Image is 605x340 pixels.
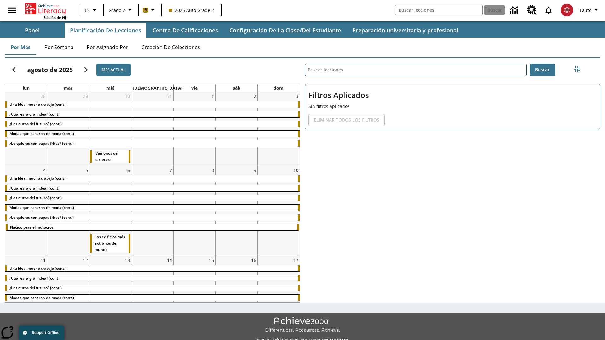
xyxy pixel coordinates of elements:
[5,195,300,201] div: ¿Los autos del futuro? (cont.)
[131,256,174,330] td: 14 de agosto de 2025
[308,88,597,103] h2: Filtros Aplicados
[506,2,523,19] a: Centro de información
[5,140,300,147] div: ¿Lo quieres con papas fritas? (cont.)
[25,2,66,20] div: Portada
[173,256,216,330] td: 15 de agosto de 2025
[224,23,346,38] button: Configuración de la clase/del estudiante
[571,63,584,76] button: Menú lateral de filtros
[579,7,591,14] span: Tauto
[577,4,602,16] button: Perfil/Configuración
[5,256,47,330] td: 11 de agosto de 2025
[540,2,557,18] a: Notificaciones
[32,331,59,335] span: Support Offline
[95,150,118,162] span: ¡Vámonos de carretera!
[250,256,257,264] a: 16 de agosto de 2025
[136,40,205,55] button: Creación de colecciones
[5,121,300,127] div: ¿Los autos del futuro? (cont.)
[9,121,62,127] span: ¿Los autos del futuro? (cont.)
[78,62,94,78] button: Seguir
[5,295,300,301] div: Modas que pasaron de moda (cont.)
[561,4,573,16] img: avatar image
[257,92,300,166] td: 3 de agosto de 2025
[557,2,577,18] button: Escoja un nuevo avatar
[5,185,300,191] div: ¿Cuál es la gran idea? (cont.)
[9,266,66,271] span: Una idea, mucho trabajo (cont.)
[216,166,258,256] td: 9 de agosto de 2025
[21,84,31,92] a: lunes
[89,92,131,166] td: 30 de julio de 2025
[5,214,300,221] div: ¿Lo quieres con papas fritas? (cont.)
[6,62,22,78] button: Regresar
[295,92,300,100] a: 3 de agosto de 2025
[82,40,133,55] button: Por asignado por
[210,166,215,174] a: 8 de agosto de 2025
[210,92,215,100] a: 1 de agosto de 2025
[108,7,125,14] span: Grado 2
[9,131,74,136] span: Modas que pasaron de moda (cont.)
[530,64,555,76] button: Buscar
[173,166,216,256] td: 8 de agosto de 2025
[168,166,173,174] a: 7 de agosto de 2025
[82,92,89,100] a: 29 de julio de 2025
[292,256,300,264] a: 17 de agosto de 2025
[131,92,174,166] td: 31 de julio de 2025
[5,285,300,291] div: ¿Los autos del futuro? (cont.)
[10,224,54,230] span: Nacido para el motocrós
[173,92,216,166] td: 1 de agosto de 2025
[166,256,173,264] a: 14 de agosto de 2025
[147,23,223,38] button: Centro de calificaciones
[5,92,47,166] td: 28 de julio de 2025
[19,326,64,340] button: Support Offline
[5,101,300,108] div: Una idea, mucho trabajo (cont.)
[169,7,214,14] span: 2025 Auto Grade 2
[3,1,21,20] button: Abrir el menú lateral
[257,256,300,330] td: 17 de agosto de 2025
[1,23,64,38] button: Panel
[144,6,147,14] span: B
[272,84,285,92] a: domingo
[305,64,526,76] input: Buscar lecciones
[89,166,131,256] td: 6 de agosto de 2025
[9,185,60,191] span: ¿Cuál es la gran idea? (cont.)
[47,256,89,330] td: 12 de agosto de 2025
[39,92,47,100] a: 28 de julio de 2025
[85,7,90,14] span: ES
[216,92,258,166] td: 2 de agosto de 2025
[47,166,89,256] td: 5 de agosto de 2025
[252,166,257,174] a: 9 de agosto de 2025
[300,55,600,303] div: Buscar
[395,5,482,15] input: Buscar campo
[9,141,74,146] span: ¿Lo quieres con papas fritas? (cont.)
[9,285,62,291] span: ¿Los autos del futuro? (cont.)
[96,64,131,76] button: Mes actual
[5,175,300,182] div: Una idea, mucho trabajo (cont.)
[9,176,66,181] span: Una idea, mucho trabajo (cont.)
[90,150,131,163] div: ¡Vámonos de carretera!
[166,92,173,100] a: 31 de julio de 2025
[5,166,47,256] td: 4 de agosto de 2025
[9,102,66,107] span: Una idea, mucho trabajo (cont.)
[25,3,66,15] a: Portada
[131,166,174,256] td: 7 de agosto de 2025
[106,4,136,16] button: Grado: Grado 2, Elige un grado
[47,92,89,166] td: 29 de julio de 2025
[5,265,300,272] div: Una idea, mucho trabajo (cont.)
[5,40,36,55] button: Por mes
[265,317,340,333] img: Achieve3000 Differentiate Accelerate Achieve
[9,205,74,210] span: Modas que pasaron de moda (cont.)
[252,92,257,100] a: 2 de agosto de 2025
[43,15,66,20] span: Edición de NJ
[65,23,146,38] button: Planificación de lecciones
[347,23,463,38] button: Preparación universitaria y profesional
[105,84,116,92] a: miércoles
[9,215,74,220] span: ¿Lo quieres con papas fritas? (cont.)
[27,66,73,74] h2: agosto de 2025
[305,84,600,129] div: Filtros Aplicados
[5,111,300,117] div: ¿Cuál es la gran idea? (cont.)
[90,234,131,253] div: Los edificios más extraños del mundo
[5,131,300,137] div: Modas que pasaron de moda (cont.)
[9,195,62,201] span: ¿Los autos del futuro? (cont.)
[5,275,300,281] div: ¿Cuál es la gran idea? (cont.)
[292,166,300,174] a: 10 de agosto de 2025
[89,256,131,330] td: 13 de agosto de 2025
